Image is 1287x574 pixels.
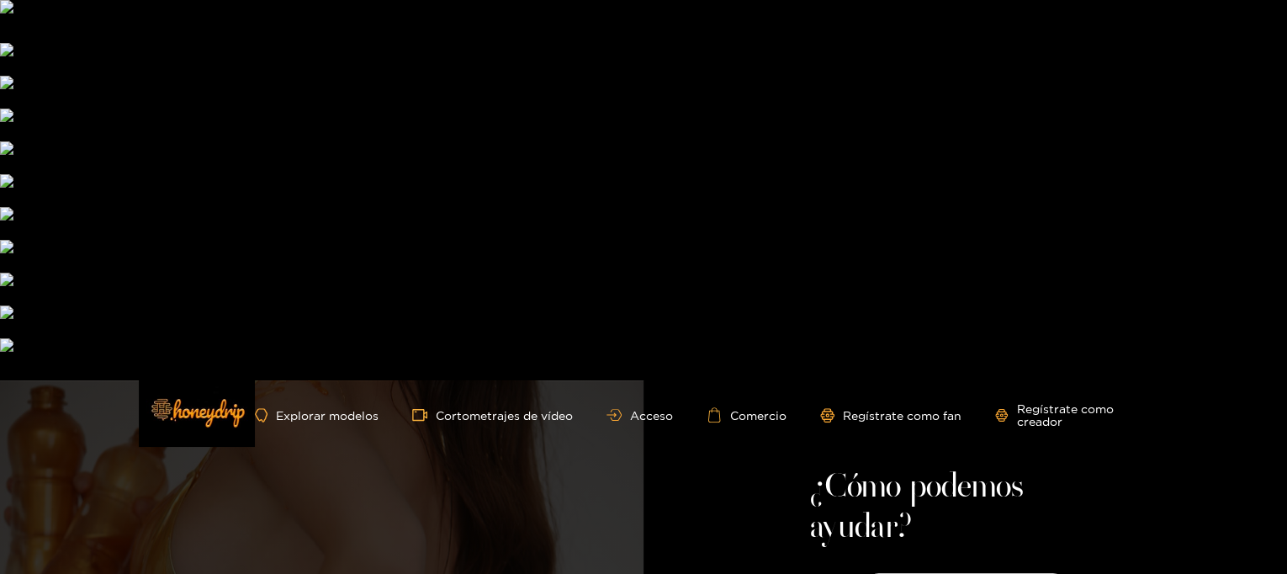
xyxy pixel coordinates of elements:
[5,122,11,131] font: E
[1016,402,1113,428] font: Regístrate como creador
[810,470,1023,545] font: ¿Cómo podemos ayudar?
[412,407,436,423] span: cámara de vídeo
[5,221,11,230] font: D
[5,286,42,295] font: Nosotros
[5,352,8,361] font: /
[5,89,11,98] font: S
[5,56,11,66] font: V
[630,409,673,422] font: Acceso
[995,402,1148,428] a: Regístrate como creador
[843,409,961,422] font: Regístrate como fan
[139,377,255,453] a: logotipo de honeydrip
[606,409,673,422] a: Acceso
[707,407,786,423] a: Comercio
[436,409,573,422] font: Cortometrajes de vídeo
[412,407,573,423] a: Cortometrajes de vídeo
[820,408,961,423] a: Regístrate como fan
[276,409,379,422] font: Explorar modelos
[139,377,255,447] img: logotipo de honeydrip
[5,253,17,263] font: Oh
[5,155,11,164] font: A
[730,409,786,422] font: Comercio
[5,319,11,328] font: R
[255,408,379,423] a: Explorar modelos
[5,188,15,197] font: Tú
